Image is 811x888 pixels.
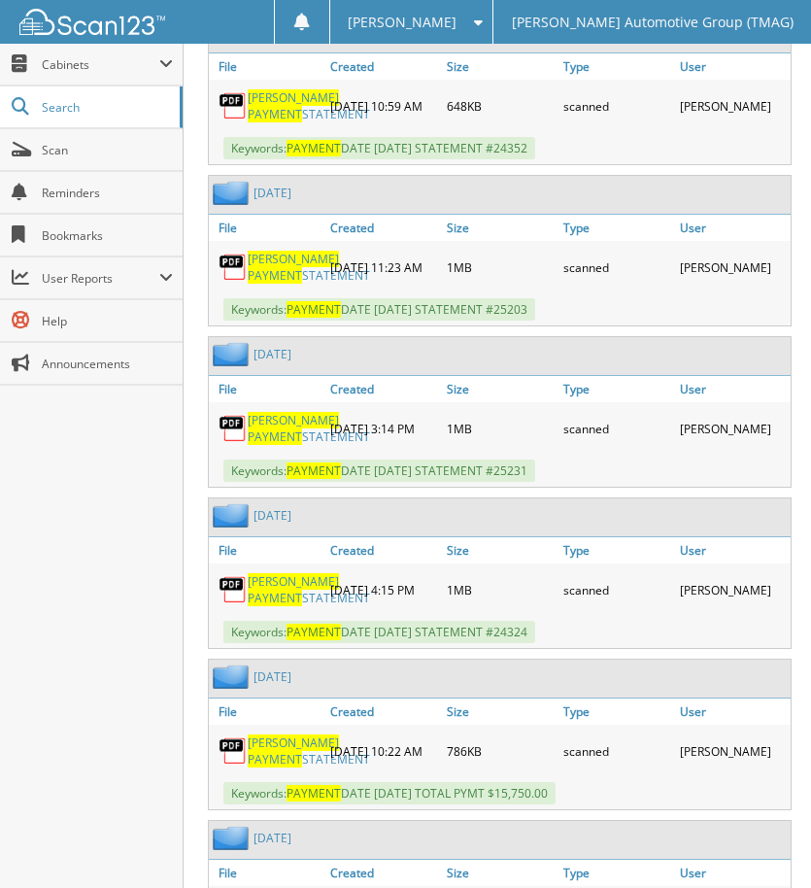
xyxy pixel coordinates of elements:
[248,412,370,445] a: [PERSON_NAME] PAYMENTSTATEMENT
[287,624,341,640] span: PAYMENT
[248,573,339,590] span: [PERSON_NAME]
[248,251,339,267] span: [PERSON_NAME]
[209,860,325,886] a: File
[19,9,165,35] img: scan123-logo-white.svg
[675,53,792,80] a: User
[223,782,556,804] span: Keywords: DATE [DATE] TOTAL PYMT $15,750.00
[558,568,675,611] div: scanned
[325,860,442,886] a: Created
[223,460,535,482] span: Keywords: DATE [DATE] STATEMENT #25231
[442,568,558,611] div: 1MB
[558,537,675,564] a: Type
[248,251,370,284] a: [PERSON_NAME] PAYMENTSTATEMENT
[219,91,248,120] img: PDF.png
[558,699,675,725] a: Type
[209,376,325,402] a: File
[248,751,302,768] span: PAYMENT
[558,53,675,80] a: Type
[219,253,248,282] img: PDF.png
[442,85,558,127] div: 648KB
[287,301,341,318] span: PAYMENT
[248,734,339,751] span: [PERSON_NAME]
[213,826,253,850] img: folder2.png
[213,503,253,528] img: folder2.png
[442,730,558,772] div: 786KB
[675,699,792,725] a: User
[223,298,535,321] span: Keywords: DATE [DATE] STATEMENT #25203
[209,53,325,80] a: File
[253,668,291,685] a: [DATE]
[675,860,792,886] a: User
[248,734,370,768] a: [PERSON_NAME] PAYMENTSTATEMENT
[42,56,159,73] span: Cabinets
[442,537,558,564] a: Size
[287,462,341,479] span: PAYMENT
[558,730,675,772] div: scanned
[248,428,302,445] span: PAYMENT
[253,507,291,524] a: [DATE]
[325,215,442,241] a: Created
[325,407,442,450] div: [DATE] 3:14 PM
[675,376,792,402] a: User
[287,140,341,156] span: PAYMENT
[213,181,253,205] img: folder2.png
[325,730,442,772] div: [DATE] 10:22 AM
[209,699,325,725] a: File
[42,142,173,158] span: Scan
[219,414,248,443] img: PDF.png
[253,346,291,362] a: [DATE]
[325,568,442,611] div: [DATE] 4:15 PM
[253,830,291,846] a: [DATE]
[675,215,792,241] a: User
[287,785,341,802] span: PAYMENT
[348,17,456,28] span: [PERSON_NAME]
[42,356,173,372] span: Announcements
[558,860,675,886] a: Type
[442,376,558,402] a: Size
[325,699,442,725] a: Created
[675,407,792,450] div: [PERSON_NAME]
[219,575,248,604] img: PDF.png
[209,215,325,241] a: File
[442,246,558,289] div: 1MB
[442,53,558,80] a: Size
[42,313,173,329] span: Help
[248,89,370,122] a: [PERSON_NAME] PAYMENTSTATEMENT
[442,860,558,886] a: Size
[248,412,339,428] span: [PERSON_NAME]
[675,730,792,772] div: [PERSON_NAME]
[558,215,675,241] a: Type
[512,17,794,28] span: [PERSON_NAME] Automotive Group (TMAG)
[558,407,675,450] div: scanned
[675,568,792,611] div: [PERSON_NAME]
[558,85,675,127] div: scanned
[325,246,442,289] div: [DATE] 11:23 AM
[248,89,339,106] span: [PERSON_NAME]
[248,267,302,284] span: PAYMENT
[675,85,792,127] div: [PERSON_NAME]
[213,665,253,689] img: folder2.png
[248,590,302,606] span: PAYMENT
[442,215,558,241] a: Size
[209,537,325,564] a: File
[253,185,291,201] a: [DATE]
[325,376,442,402] a: Created
[223,621,535,643] span: Keywords: DATE [DATE] STATEMENT #24324
[42,227,173,244] span: Bookmarks
[558,246,675,289] div: scanned
[248,106,302,122] span: PAYMENT
[558,376,675,402] a: Type
[42,185,173,201] span: Reminders
[325,537,442,564] a: Created
[219,736,248,766] img: PDF.png
[213,342,253,366] img: folder2.png
[42,270,159,287] span: User Reports
[248,573,370,606] a: [PERSON_NAME] PAYMENTSTATEMENT
[325,53,442,80] a: Created
[42,99,170,116] span: Search
[675,246,792,289] div: [PERSON_NAME]
[442,407,558,450] div: 1MB
[223,137,535,159] span: Keywords: DATE [DATE] STATEMENT #24352
[442,699,558,725] a: Size
[675,537,792,564] a: User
